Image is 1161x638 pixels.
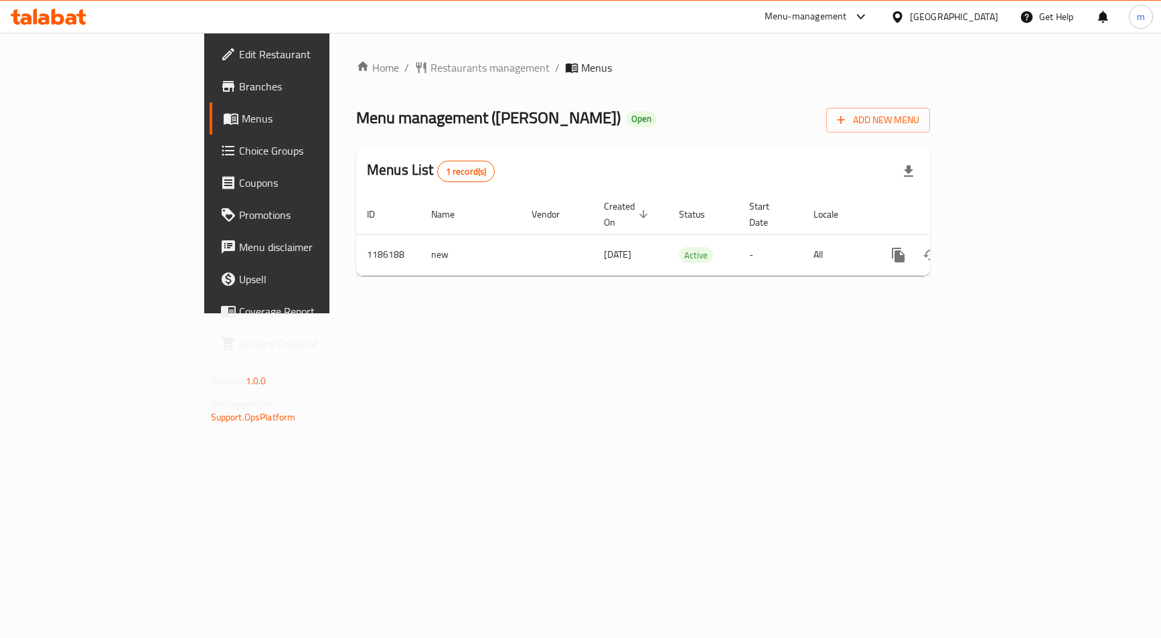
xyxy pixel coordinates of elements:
[210,102,398,135] a: Menus
[679,248,713,263] span: Active
[679,247,713,263] div: Active
[915,239,947,271] button: Change Status
[626,111,657,127] div: Open
[404,60,409,76] li: /
[826,108,930,133] button: Add New Menu
[239,143,388,159] span: Choice Groups
[893,155,925,187] div: Export file
[367,206,392,222] span: ID
[679,206,722,222] span: Status
[555,60,560,76] li: /
[239,78,388,94] span: Branches
[356,194,1022,276] table: enhanced table
[765,9,847,25] div: Menu-management
[420,234,521,275] td: new
[872,194,1022,235] th: Actions
[210,199,398,231] a: Promotions
[210,263,398,295] a: Upsell
[532,206,577,222] span: Vendor
[239,271,388,287] span: Upsell
[211,395,273,412] span: Get support on:
[242,110,388,127] span: Menus
[814,206,856,222] span: Locale
[211,372,244,390] span: Version:
[882,239,915,271] button: more
[437,161,495,182] div: Total records count
[604,198,652,230] span: Created On
[356,102,621,133] span: Menu management ( [PERSON_NAME] )
[211,408,296,426] a: Support.OpsPlatform
[581,60,612,76] span: Menus
[246,372,266,390] span: 1.0.0
[1137,9,1145,24] span: m
[431,206,472,222] span: Name
[803,234,872,275] td: All
[210,327,398,360] a: Grocery Checklist
[910,9,998,24] div: [GEOGRAPHIC_DATA]
[210,295,398,327] a: Coverage Report
[604,246,631,263] span: [DATE]
[367,160,495,182] h2: Menus List
[239,303,388,319] span: Coverage Report
[210,231,398,263] a: Menu disclaimer
[414,60,550,76] a: Restaurants management
[239,175,388,191] span: Coupons
[739,234,803,275] td: -
[210,135,398,167] a: Choice Groups
[239,207,388,223] span: Promotions
[438,165,495,178] span: 1 record(s)
[210,167,398,199] a: Coupons
[239,335,388,351] span: Grocery Checklist
[239,46,388,62] span: Edit Restaurant
[749,198,787,230] span: Start Date
[210,70,398,102] a: Branches
[431,60,550,76] span: Restaurants management
[210,38,398,70] a: Edit Restaurant
[239,239,388,255] span: Menu disclaimer
[356,60,930,76] nav: breadcrumb
[626,113,657,125] span: Open
[837,112,919,129] span: Add New Menu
